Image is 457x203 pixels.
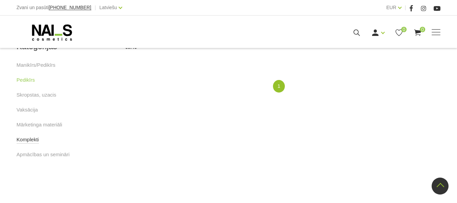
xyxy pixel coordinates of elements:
a: Manikīrs/Pedikīrs [17,61,55,69]
span: 0 [420,27,425,32]
nav: catalog-product-list [125,80,441,93]
a: Skropstas, uzacis [17,91,56,99]
a: 1 [273,80,284,93]
a: 0 [413,28,422,37]
a: Vaksācija [17,106,38,114]
a: Apmācības un semināri [17,150,70,159]
a: [PHONE_NUMBER] [49,5,91,10]
a: Komplekti [17,136,39,144]
a: EUR [386,3,396,12]
a: 0 [395,28,403,37]
span: | [95,3,96,12]
a: Latviešu [99,3,117,12]
span: | [405,3,406,12]
a: Mārketinga materiāli [17,121,62,129]
div: Zvani un pasūti [17,3,91,12]
span: 0 [401,27,407,32]
a: Pedikīrs [17,76,35,84]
